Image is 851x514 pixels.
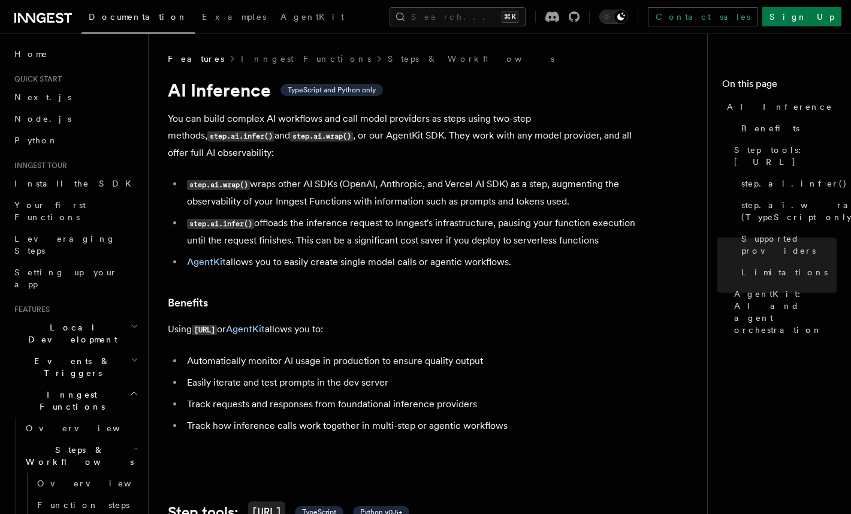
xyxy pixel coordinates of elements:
a: Inngest Functions [241,53,371,65]
span: Leveraging Steps [14,234,116,256]
span: Inngest Functions [10,389,129,413]
span: Limitations [741,266,828,278]
a: step.ai.infer() [737,173,837,194]
a: AI Inference [722,96,837,118]
a: Supported providers [737,228,837,261]
button: Steps & Workflows [21,439,141,473]
a: Sign Up [762,7,841,26]
span: Install the SDK [14,179,138,188]
p: Using or allows you to: [168,321,647,338]
a: step.ai.wrap() (TypeScript only) [737,194,837,228]
li: offloads the inference request to Inngest's infrastructure, pausing your function execution until... [183,215,647,249]
span: AI Inference [727,101,832,113]
p: You can build complex AI workflows and call model providers as steps using two-step methods, and ... [168,110,647,161]
code: [URL] [192,325,217,335]
li: allows you to easily create single model calls or agentic workflows. [183,254,647,270]
li: Easily iterate and test prompts in the dev server [183,374,647,391]
button: Inngest Functions [10,384,141,417]
a: Your first Functions [10,194,141,228]
a: AgentKit [226,323,265,335]
a: Overview [32,473,141,494]
code: step.ai.wrap() [290,131,353,142]
button: Toggle dark mode [599,10,628,24]
code: step.ai.wrap() [187,180,250,190]
span: step.ai.infer() [741,178,847,190]
span: Steps & Workflows [21,444,134,468]
a: Install the SDK [10,173,141,194]
a: Node.js [10,108,141,130]
span: TypeScript and Python only [288,85,376,95]
button: Local Development [10,317,141,350]
li: Track how inference calls work together in multi-step or agentic workflows [183,417,647,434]
span: Python [14,136,58,145]
span: Overview [26,423,149,433]
span: Events & Triggers [10,355,131,379]
a: Python [10,130,141,151]
span: Quick start [10,74,62,84]
span: Function steps [37,500,129,510]
li: wraps other AI SDKs (OpenAI, Anthropic, and Vercel AI SDK) as a step, augmenting the observabilit... [183,176,647,210]
li: Automatically monitor AI usage in production to ensure quality output [183,353,647,369]
a: Contact sales [648,7,758,26]
span: Step tools: [URL] [734,144,837,168]
span: Inngest tour [10,161,67,170]
span: Node.js [14,114,71,124]
button: Search...⌘K [390,7,526,26]
span: Examples [202,12,266,22]
h1: AI Inference [168,79,647,101]
a: Benefits [737,118,837,139]
a: AgentKit: AI and agent orchestration [729,283,837,341]
a: AgentKit [273,4,351,32]
span: AgentKit [280,12,344,22]
a: Limitations [737,261,837,283]
span: Features [168,53,224,65]
button: Events & Triggers [10,350,141,384]
a: Setting up your app [10,261,141,295]
a: Leveraging Steps [10,228,141,261]
h4: On this page [722,77,837,96]
span: Setting up your app [14,267,117,289]
code: step.ai.infer() [207,131,274,142]
li: Track requests and responses from foundational inference providers [183,396,647,413]
a: Benefits [168,294,208,311]
span: Next.js [14,92,71,102]
a: AgentKit [187,256,226,267]
span: AgentKit: AI and agent orchestration [734,288,837,336]
a: Step tools: [URL] [729,139,837,173]
a: Next.js [10,86,141,108]
span: Overview [37,479,161,488]
span: Benefits [741,122,799,134]
a: Documentation [82,4,195,34]
a: Steps & Workflows [388,53,554,65]
kbd: ⌘K [502,11,518,23]
span: Supported providers [741,233,837,257]
span: Features [10,305,50,314]
span: Home [14,48,48,60]
span: Documentation [89,12,188,22]
code: step.ai.infer() [187,219,254,229]
a: Examples [195,4,273,32]
span: Local Development [10,321,131,345]
span: Your first Functions [14,200,86,222]
a: Overview [21,417,141,439]
a: Home [10,43,141,65]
